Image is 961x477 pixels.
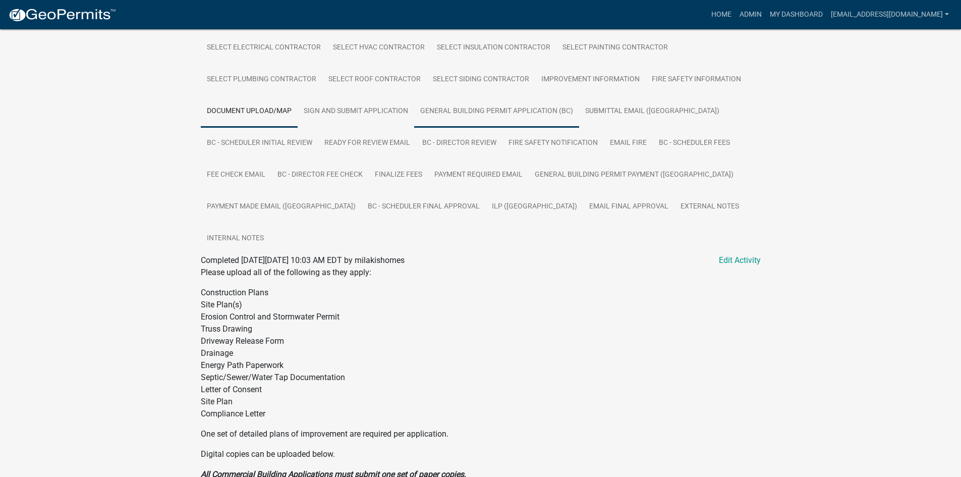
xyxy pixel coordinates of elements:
a: BC - Director Fee Check [271,159,369,191]
p: Digital copies can be uploaded below. [201,448,761,460]
a: Fire Safety Information [646,64,747,96]
a: Payment Made Email ([GEOGRAPHIC_DATA]) [201,191,362,223]
a: Select Insulation contractor [431,32,556,64]
a: Finalize Fees [369,159,428,191]
a: Home [707,5,736,24]
p: Please upload all of the following as they apply: [201,267,761,279]
a: Email Fire [604,127,653,160]
a: Admin [736,5,766,24]
a: Payment Required Email [428,159,529,191]
a: Select Plumbing contractor [201,64,322,96]
a: Submittal Email ([GEOGRAPHIC_DATA]) [579,95,725,128]
a: General Building Permit Payment ([GEOGRAPHIC_DATA]) [529,159,740,191]
a: General Building Permit Application (BC) [414,95,579,128]
span: Completed [DATE][DATE] 10:03 AM EDT by milakishomes [201,255,405,265]
a: BC - Director Review [416,127,502,160]
a: BC - Scheduler Fees [653,127,736,160]
a: My Dashboard [766,5,827,24]
a: BC - Scheduler Final Approval [362,191,486,223]
a: Select Painting contractor [556,32,674,64]
p: One set of detailed plans of improvement are required per application. [201,428,761,440]
p: Construction Plans Site Plan(s) Erosion Control and Stormwater Permit Truss Drawing Driveway Rele... [201,287,761,420]
a: Improvement Information [535,64,646,96]
a: Fire Safety Notification [502,127,604,160]
a: External Notes [674,191,745,223]
a: Select Roof contractor [322,64,427,96]
a: Select Electrical contractor [201,32,327,64]
a: Internal Notes [201,223,270,255]
a: BC - Scheduler Initial Review [201,127,318,160]
a: Email Final Approval [583,191,674,223]
a: ILP ([GEOGRAPHIC_DATA]) [486,191,583,223]
a: Document Upload/Map [201,95,298,128]
a: Sign and Submit Application [298,95,414,128]
a: Ready for Review Email [318,127,416,160]
a: Edit Activity [719,254,761,267]
a: Fee Check Email [201,159,271,191]
a: Select Siding contractor [427,64,535,96]
a: [EMAIL_ADDRESS][DOMAIN_NAME] [827,5,953,24]
a: Select HVAC Contractor [327,32,431,64]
